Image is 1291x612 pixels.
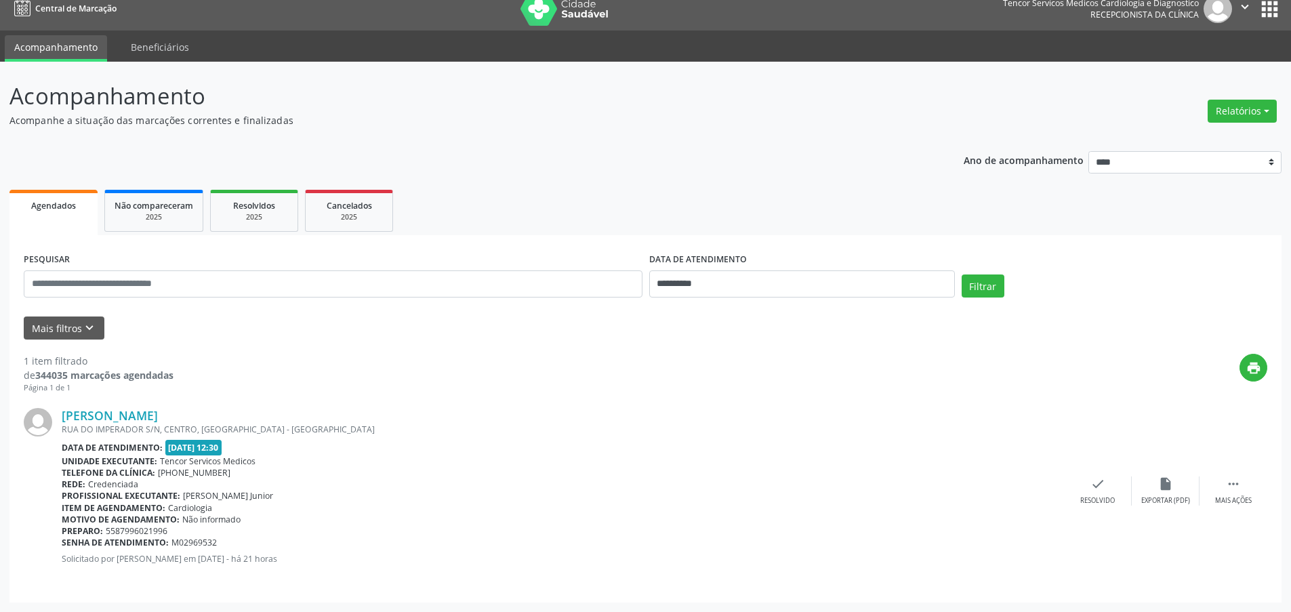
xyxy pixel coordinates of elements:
[1080,496,1115,506] div: Resolvido
[24,354,173,368] div: 1 item filtrado
[31,200,76,211] span: Agendados
[24,382,173,394] div: Página 1 de 1
[62,467,155,478] b: Telefone da clínica:
[962,274,1004,298] button: Filtrar
[1208,100,1277,123] button: Relatórios
[35,3,117,14] span: Central de Marcação
[160,455,255,467] span: Tencor Servicos Medicos
[158,467,230,478] span: [PHONE_NUMBER]
[9,113,900,127] p: Acompanhe a situação das marcações correntes e finalizadas
[35,369,173,382] strong: 344035 marcações agendadas
[1215,496,1252,506] div: Mais ações
[62,525,103,537] b: Preparo:
[88,478,138,490] span: Credenciada
[168,502,212,514] span: Cardiologia
[62,455,157,467] b: Unidade executante:
[1226,476,1241,491] i: 
[233,200,275,211] span: Resolvidos
[649,249,747,270] label: DATA DE ATENDIMENTO
[62,478,85,490] b: Rede:
[171,537,217,548] span: M02969532
[24,408,52,436] img: img
[62,537,169,548] b: Senha de atendimento:
[1158,476,1173,491] i: insert_drive_file
[115,200,193,211] span: Não compareceram
[5,35,107,62] a: Acompanhamento
[82,321,97,335] i: keyboard_arrow_down
[220,212,288,222] div: 2025
[62,442,163,453] b: Data de atendimento:
[1246,361,1261,375] i: print
[315,212,383,222] div: 2025
[24,317,104,340] button: Mais filtroskeyboard_arrow_down
[115,212,193,222] div: 2025
[1090,9,1199,20] span: Recepcionista da clínica
[1141,496,1190,506] div: Exportar (PDF)
[1090,476,1105,491] i: check
[62,514,180,525] b: Motivo de agendamento:
[1239,354,1267,382] button: print
[62,490,180,502] b: Profissional executante:
[62,553,1064,565] p: Solicitado por [PERSON_NAME] em [DATE] - há 21 horas
[62,502,165,514] b: Item de agendamento:
[106,525,167,537] span: 5587996021996
[62,424,1064,435] div: RUA DO IMPERADOR S/N, CENTRO, [GEOGRAPHIC_DATA] - [GEOGRAPHIC_DATA]
[24,249,70,270] label: PESQUISAR
[183,490,273,502] span: [PERSON_NAME] Junior
[62,408,158,423] a: [PERSON_NAME]
[121,35,199,59] a: Beneficiários
[327,200,372,211] span: Cancelados
[182,514,241,525] span: Não informado
[964,151,1084,168] p: Ano de acompanhamento
[24,368,173,382] div: de
[165,440,222,455] span: [DATE] 12:30
[9,79,900,113] p: Acompanhamento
